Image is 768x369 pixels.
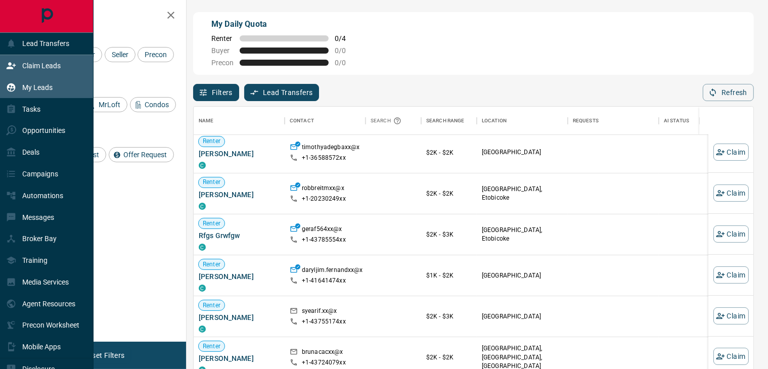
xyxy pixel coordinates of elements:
[302,276,346,285] p: +1- 41641474xx
[426,189,472,198] p: $2K - $2K
[302,154,346,162] p: +1- 36588572xx
[199,312,280,322] span: [PERSON_NAME]
[199,342,224,351] span: Renter
[482,271,563,280] p: [GEOGRAPHIC_DATA]
[426,107,465,135] div: Search Range
[713,184,749,202] button: Claim
[105,47,135,62] div: Seller
[426,353,472,362] p: $2K - $2K
[302,236,346,244] p: +1- 43785554xx
[32,10,176,22] h2: Filters
[199,107,214,135] div: Name
[302,143,359,154] p: timothyadegbaxx@x
[199,149,280,159] span: [PERSON_NAME]
[713,266,749,284] button: Claim
[426,312,472,321] p: $2K - $3K
[482,185,563,202] p: [GEOGRAPHIC_DATA], Etobicoke
[211,47,234,55] span: Buyer
[211,34,234,42] span: Renter
[426,148,472,157] p: $2K - $2K
[95,101,124,109] span: MrLoft
[199,203,206,210] div: condos.ca
[109,147,174,162] div: Offer Request
[302,348,343,358] p: brunacacxx@x
[199,285,206,292] div: condos.ca
[573,107,599,135] div: Requests
[426,230,472,239] p: $2K - $3K
[713,144,749,161] button: Claim
[335,47,357,55] span: 0 / 0
[199,190,280,200] span: [PERSON_NAME]
[120,151,170,159] span: Offer Request
[199,271,280,282] span: [PERSON_NAME]
[713,225,749,243] button: Claim
[421,107,477,135] div: Search Range
[426,271,472,280] p: $1K - $2K
[285,107,366,135] div: Contact
[211,18,357,30] p: My Daily Quota
[713,307,749,325] button: Claim
[290,107,314,135] div: Contact
[244,84,320,101] button: Lead Transfers
[141,101,172,109] span: Condos
[193,84,239,101] button: Filters
[335,59,357,67] span: 0 / 0
[141,51,170,59] span: Precon
[199,137,224,146] span: Renter
[664,107,689,135] div: AI Status
[199,353,280,363] span: [PERSON_NAME]
[130,97,176,112] div: Condos
[199,230,280,241] span: Rfgs Grwfgw
[199,326,206,333] div: condos.ca
[108,51,132,59] span: Seller
[568,107,659,135] div: Requests
[482,226,563,243] p: [GEOGRAPHIC_DATA], Etobicoke
[199,244,206,251] div: condos.ca
[482,149,563,157] p: [GEOGRAPHIC_DATA]
[482,312,563,321] p: [GEOGRAPHIC_DATA]
[199,178,224,187] span: Renter
[199,260,224,269] span: Renter
[211,59,234,67] span: Precon
[199,301,224,310] span: Renter
[335,34,357,42] span: 0 / 4
[138,47,174,62] div: Precon
[199,219,224,228] span: Renter
[302,317,346,326] p: +1- 43755174xx
[713,348,749,365] button: Claim
[302,184,344,195] p: robbreitmxx@x
[84,97,127,112] div: MrLoft
[302,307,337,317] p: syearif.xx@x
[199,162,206,169] div: condos.ca
[77,347,131,364] button: Reset Filters
[302,358,346,367] p: +1- 43724079xx
[477,107,568,135] div: Location
[371,107,404,135] div: Search
[302,225,342,236] p: geraf564xx@x
[302,266,363,276] p: daryljim.fernandxx@x
[703,84,754,101] button: Refresh
[302,195,346,203] p: +1- 20230249xx
[482,107,507,135] div: Location
[194,107,285,135] div: Name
